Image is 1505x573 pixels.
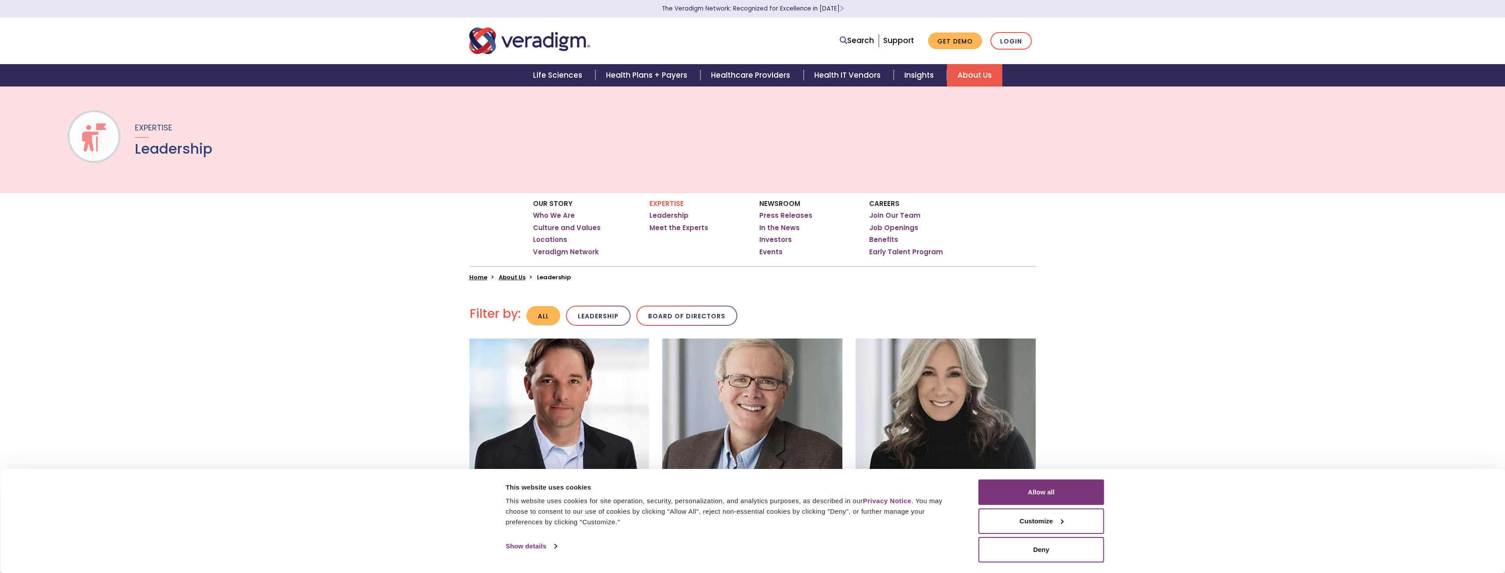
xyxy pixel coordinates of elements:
[595,64,700,86] a: Health Plans + Payers
[759,211,812,220] a: Press Releases
[636,306,737,326] button: Board of Directors
[533,211,575,220] a: Who We Are
[649,223,708,232] a: Meet the Experts
[470,306,521,321] h2: Filter by:
[979,508,1104,534] button: Customize
[840,4,844,13] span: Learn More
[947,64,1002,86] a: About Us
[990,32,1032,50] a: Login
[135,122,172,133] span: Expertise
[869,211,921,220] a: Join Our Team
[499,273,526,281] a: About Us
[566,306,631,326] button: Leadership
[662,4,844,13] a: The Veradigm Network: Recognized for Excellence in [DATE]Learn More
[506,496,959,527] div: This website uses cookies for site operation, security, personalization, and analytics purposes, ...
[506,482,959,493] div: This website uses cookies
[883,35,914,46] a: Support
[979,479,1104,505] button: Allow all
[979,537,1104,562] button: Deny
[863,497,911,505] a: Privacy Notice
[469,273,487,281] a: Home
[759,248,783,256] a: Events
[506,540,557,553] a: Show details
[869,223,918,232] a: Job Openings
[869,235,898,244] a: Benefits
[700,64,803,86] a: Healthcare Providers
[526,306,560,326] button: All
[928,32,982,50] a: Get Demo
[840,35,874,47] a: Search
[649,211,689,220] a: Leadership
[522,64,595,86] a: Life Sciences
[759,223,800,232] a: In the News
[533,235,567,244] a: Locations
[533,248,599,256] a: Veradigm Network
[469,26,590,55] img: Veradigm logo
[804,64,894,86] a: Health IT Vendors
[533,223,601,232] a: Culture and Values
[759,235,792,244] a: Investors
[135,141,212,157] h1: Leadership
[869,248,943,256] a: Early Talent Program
[894,64,947,86] a: Insights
